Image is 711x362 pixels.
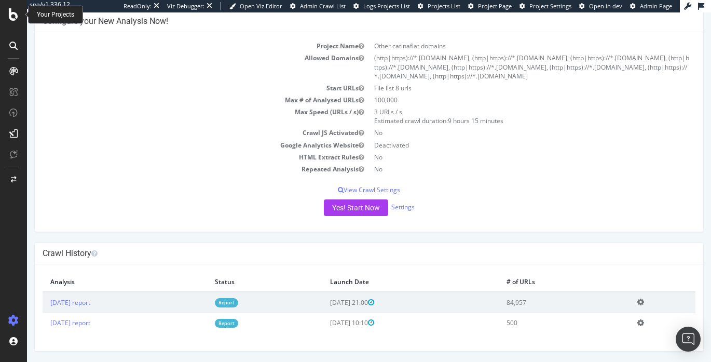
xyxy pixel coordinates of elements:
[421,104,476,113] span: 9 hours 15 minutes
[519,2,571,10] a: Project Settings
[342,93,668,114] td: 3 URLs / s Estimated crawl duration:
[297,187,361,204] button: Yes! Start Now
[16,93,342,114] td: Max Speed (URLs / s)
[16,28,342,39] td: Project Name
[23,306,63,315] a: [DATE] report
[303,306,347,315] span: [DATE] 10:10
[300,2,346,10] span: Admin Crawl List
[290,2,346,10] a: Admin Crawl List
[353,2,410,10] a: Logs Projects List
[16,4,668,14] h4: Configure your New Analysis Now!
[342,28,668,39] td: Other catinaflat domains
[676,327,701,352] div: Open Intercom Messenger
[16,260,180,279] th: Analysis
[124,2,152,10] div: ReadOnly:
[529,2,571,10] span: Project Settings
[23,286,63,294] a: [DATE] report
[630,2,672,10] a: Admin Page
[167,2,204,10] div: Viz Debugger:
[472,300,603,320] td: 500
[342,151,668,163] td: No
[363,2,410,10] span: Logs Projects List
[342,127,668,139] td: Deactivated
[418,2,460,10] a: Projects List
[16,82,342,93] td: Max # of Analysed URLs
[37,10,74,19] div: Your Projects
[342,139,668,151] td: No
[16,70,342,82] td: Start URLs
[342,70,668,82] td: File list 8 urls
[428,2,460,10] span: Projects List
[342,82,668,93] td: 100,000
[579,2,622,10] a: Open in dev
[229,2,282,10] a: Open Viz Editor
[240,2,282,10] span: Open Viz Editor
[478,2,512,10] span: Project Page
[472,279,603,300] td: 84,957
[180,260,295,279] th: Status
[16,173,668,182] p: View Crawl Settings
[364,190,388,199] a: Settings
[16,151,342,163] td: Repeated Analysis
[342,114,668,126] td: No
[295,260,472,279] th: Launch Date
[16,127,342,139] td: Google Analytics Website
[640,2,672,10] span: Admin Page
[16,39,342,69] td: Allowed Domains
[16,114,342,126] td: Crawl JS Activated
[468,2,512,10] a: Project Page
[472,260,603,279] th: # of URLs
[342,39,668,69] td: (http|https)://*.[DOMAIN_NAME], (http|https)://*.[DOMAIN_NAME], (http|https)://*.[DOMAIN_NAME], (...
[16,236,668,246] h4: Crawl History
[188,306,211,315] a: Report
[303,286,347,294] span: [DATE] 21:00
[188,286,211,294] a: Report
[16,139,342,151] td: HTML Extract Rules
[589,2,622,10] span: Open in dev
